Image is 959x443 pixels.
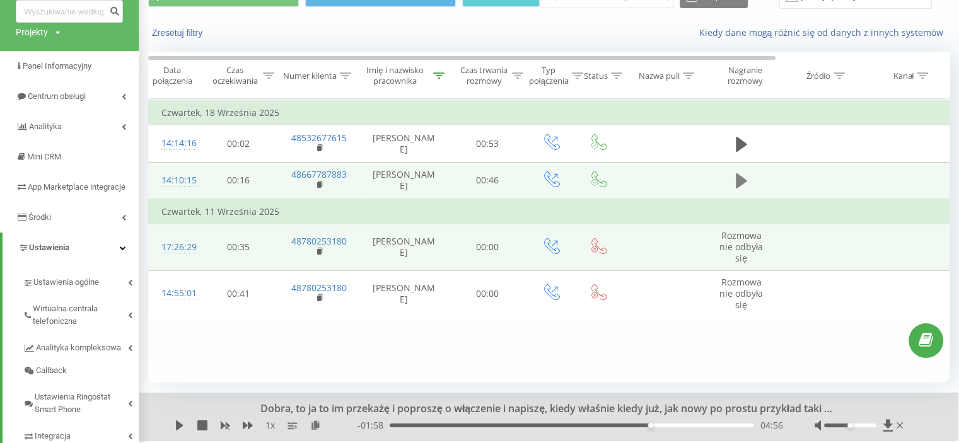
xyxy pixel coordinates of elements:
[719,276,763,311] span: Rozmowa nie odbyła się
[23,359,139,382] a: Callback
[448,125,527,162] td: 00:53
[699,26,950,38] a: Kiedy dane mogą różnić się od danych z innych systemów
[648,423,653,428] div: Accessibility label
[448,224,527,270] td: 00:00
[33,276,99,289] span: Ustawienia ogólne
[210,65,260,86] div: Czas oczekiwania
[199,162,278,199] td: 00:16
[23,382,139,421] a: Ustawienia Ringostat Smart Phone
[360,125,448,162] td: [PERSON_NAME]
[529,65,569,86] div: Typ połączenia
[199,270,278,317] td: 00:41
[161,281,187,306] div: 14:55:01
[35,391,128,416] span: Ustawienia Ringostat Smart Phone
[360,162,448,199] td: [PERSON_NAME]
[29,243,69,252] span: Ustawienia
[360,65,431,86] div: Imię i nazwisko pracownika
[36,342,121,354] span: Analityka kompleksowa
[357,419,390,432] span: - 01:58
[23,294,139,333] a: Wirtualna centrala telefoniczna
[199,125,278,162] td: 00:02
[719,229,763,264] span: Rozmowa nie odbyła się
[23,61,91,71] span: Panel Informacyjny
[36,364,67,377] span: Callback
[16,26,48,38] div: Projekty
[584,71,608,81] div: Status
[448,162,527,199] td: 00:46
[161,235,187,260] div: 17:26:29
[714,65,776,86] div: Nagranie rozmowy
[893,71,914,81] div: Kanał
[35,430,71,442] span: Integracja
[149,65,195,86] div: Data połączenia
[28,91,86,101] span: Centrum obsługi
[760,419,783,432] span: 04:56
[448,270,527,317] td: 00:00
[265,419,275,432] span: 1 x
[3,233,139,263] a: Ustawienia
[248,402,833,416] div: Dobra, to ja to im przekażę i poproszę o włączenie i napiszę, kiedy właśnie kiedy już, jak nowy p...
[28,212,51,222] span: Środki
[291,235,347,247] a: 48780253180
[291,168,347,180] a: 48667787883
[161,131,187,156] div: 14:14:16
[29,122,62,131] span: Analityka
[283,71,337,81] div: Numer klienta
[360,270,448,317] td: [PERSON_NAME]
[291,132,347,144] a: 48532677615
[291,282,347,294] a: 48780253180
[28,182,125,192] span: App Marketplace integracje
[161,168,187,193] div: 14:10:15
[23,267,139,294] a: Ustawienia ogólne
[27,152,61,161] span: Mini CRM
[360,224,448,270] td: [PERSON_NAME]
[639,71,680,81] div: Nazwa puli
[33,302,128,328] span: Wirtualna centrala telefoniczna
[23,333,139,359] a: Analityka kompleksowa
[848,423,853,428] div: Accessibility label
[148,27,209,38] button: Zresetuj filtry
[459,65,509,86] div: Czas trwania rozmowy
[199,224,278,270] td: 00:35
[806,71,830,81] div: Źródło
